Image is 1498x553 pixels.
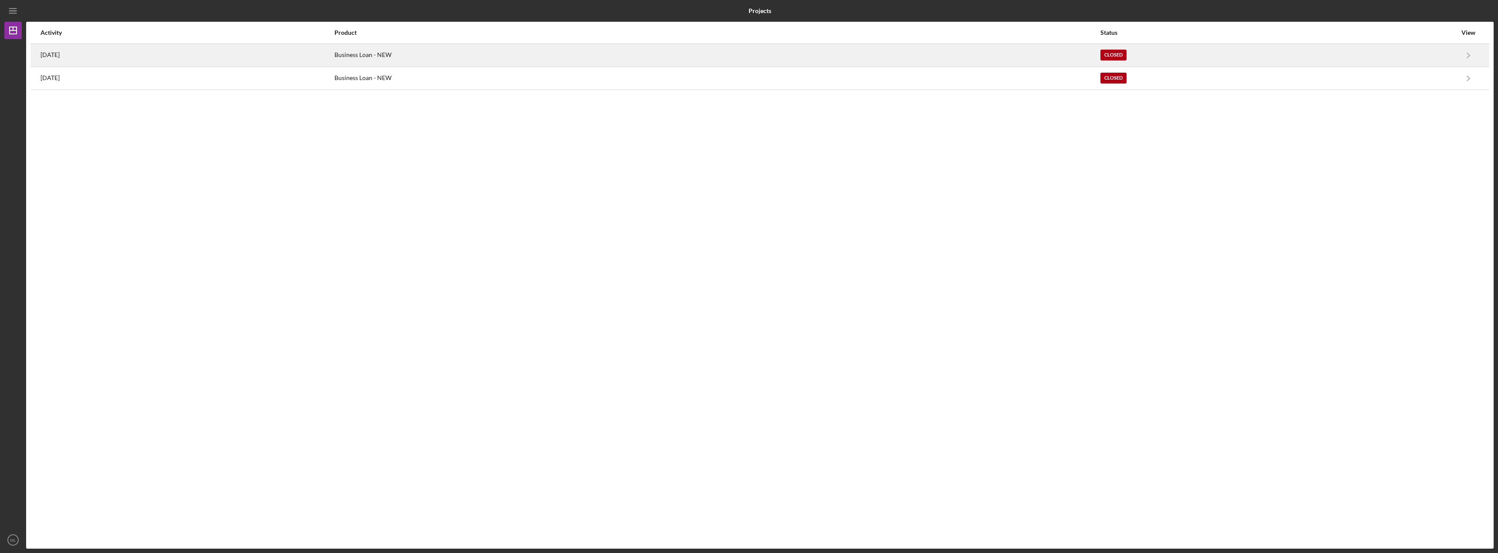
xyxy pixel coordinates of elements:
[334,44,1100,66] div: Business Loan - NEW
[4,531,22,549] button: ML
[1458,29,1479,36] div: View
[334,29,1100,36] div: Product
[1100,50,1127,60] div: Closed
[40,51,60,58] time: 2025-08-26 16:26
[1100,29,1457,36] div: Status
[1100,73,1127,84] div: Closed
[334,67,1100,89] div: Business Loan - NEW
[40,29,334,36] div: Activity
[10,538,16,543] text: ML
[40,74,60,81] time: 2025-03-04 00:42
[749,7,771,14] b: Projects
